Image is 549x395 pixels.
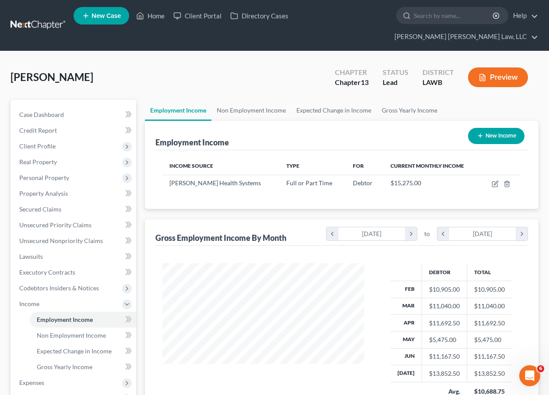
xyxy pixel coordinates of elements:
div: Lead [383,78,408,88]
a: Client Portal [169,8,226,24]
td: $5,475.00 [467,332,512,348]
a: Lawsuits [12,249,136,265]
a: Property Analysis [12,186,136,201]
a: Directory Cases [226,8,293,24]
div: District [422,67,454,78]
a: Expected Change in Income [30,343,136,359]
span: Codebtors Insiders & Notices [19,284,99,292]
th: Jun [391,348,422,365]
input: Search by name... [414,7,494,24]
i: chevron_right [516,227,528,240]
td: $10,905.00 [467,281,512,298]
td: $11,692.50 [467,314,512,331]
span: New Case [91,13,121,19]
div: $13,852.50 [429,369,460,378]
span: Gross Yearly Income [37,363,92,370]
div: $11,692.50 [429,319,460,328]
a: [PERSON_NAME] [PERSON_NAME] Law, LLC [390,29,538,45]
div: [DATE] [338,227,405,240]
iframe: Intercom live chat [519,365,540,386]
span: Income Source [169,162,213,169]
span: [PERSON_NAME] [11,71,93,83]
th: May [391,332,422,348]
a: Home [132,8,169,24]
span: Personal Property [19,174,69,181]
a: Credit Report [12,123,136,138]
span: Expected Change in Income [37,347,112,355]
span: Executory Contracts [19,268,75,276]
span: Lawsuits [19,253,43,260]
i: chevron_left [437,227,449,240]
a: Gross Yearly Income [377,100,443,121]
div: Chapter [335,67,369,78]
span: Expenses [19,379,44,386]
a: Unsecured Priority Claims [12,217,136,233]
div: [DATE] [449,227,516,240]
span: Full or Part Time [286,179,332,187]
div: Gross Employment Income By Month [155,233,286,243]
div: $11,040.00 [429,302,460,310]
div: Status [383,67,408,78]
a: Employment Income [145,100,211,121]
th: Debtor [422,263,467,281]
span: Unsecured Priority Claims [19,221,91,229]
span: to [424,229,430,238]
i: chevron_left [327,227,338,240]
a: Employment Income [30,312,136,328]
th: Total [467,263,512,281]
a: Non Employment Income [211,100,291,121]
span: Client Profile [19,142,56,150]
a: Executory Contracts [12,265,136,280]
span: Secured Claims [19,205,61,213]
th: Feb [391,281,422,298]
a: Help [509,8,538,24]
span: Property Analysis [19,190,68,197]
button: Preview [468,67,528,87]
th: Mar [391,298,422,314]
a: Gross Yearly Income [30,359,136,375]
a: Unsecured Nonpriority Claims [12,233,136,249]
span: Type [286,162,299,169]
div: Chapter [335,78,369,88]
td: $11,040.00 [467,298,512,314]
span: Income [19,300,39,307]
span: 13 [361,78,369,86]
div: LAWB [422,78,454,88]
span: Case Dashboard [19,111,64,118]
div: $5,475.00 [429,335,460,344]
a: Non Employment Income [30,328,136,343]
span: For [353,162,364,169]
span: Current Monthly Income [391,162,464,169]
span: 6 [537,365,544,372]
i: chevron_right [405,227,417,240]
a: Secured Claims [12,201,136,217]
td: $11,167.50 [467,348,512,365]
span: Employment Income [37,316,93,323]
div: Employment Income [155,137,229,148]
a: Case Dashboard [12,107,136,123]
span: [PERSON_NAME] Health Systems [169,179,261,187]
td: $13,852.50 [467,365,512,382]
span: Credit Report [19,127,57,134]
th: [DATE] [391,365,422,382]
button: New Income [468,128,524,144]
a: Expected Change in Income [291,100,377,121]
div: $10,905.00 [429,285,460,294]
span: Unsecured Nonpriority Claims [19,237,103,244]
span: Real Property [19,158,57,166]
th: Apr [391,314,422,331]
div: $11,167.50 [429,352,460,361]
span: Debtor [353,179,373,187]
span: Non Employment Income [37,332,106,339]
span: $15,275.00 [391,179,421,187]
